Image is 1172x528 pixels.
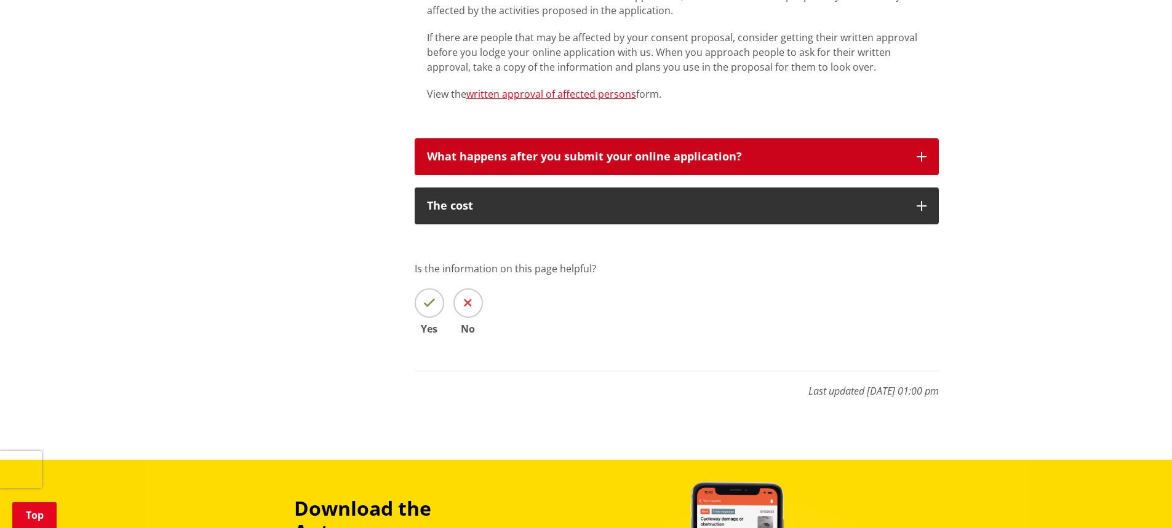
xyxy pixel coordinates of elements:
[415,371,939,398] p: Last updated [DATE] 01:00 pm
[427,87,661,101] span: View the form.
[415,138,939,175] button: What happens after you submit your online application?
[415,261,939,276] p: Is the information on this page helpful?
[453,324,483,334] span: No
[427,151,904,163] div: What happens after you submit your online application?
[12,502,57,528] a: Top
[427,31,917,74] span: If there are people that may be affected by your consent proposal, consider getting their written...
[427,200,904,212] div: The cost
[466,87,636,101] a: written approval of affected persons
[415,187,939,224] button: The cost
[415,324,444,334] span: Yes
[1115,476,1160,521] iframe: Messenger Launcher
